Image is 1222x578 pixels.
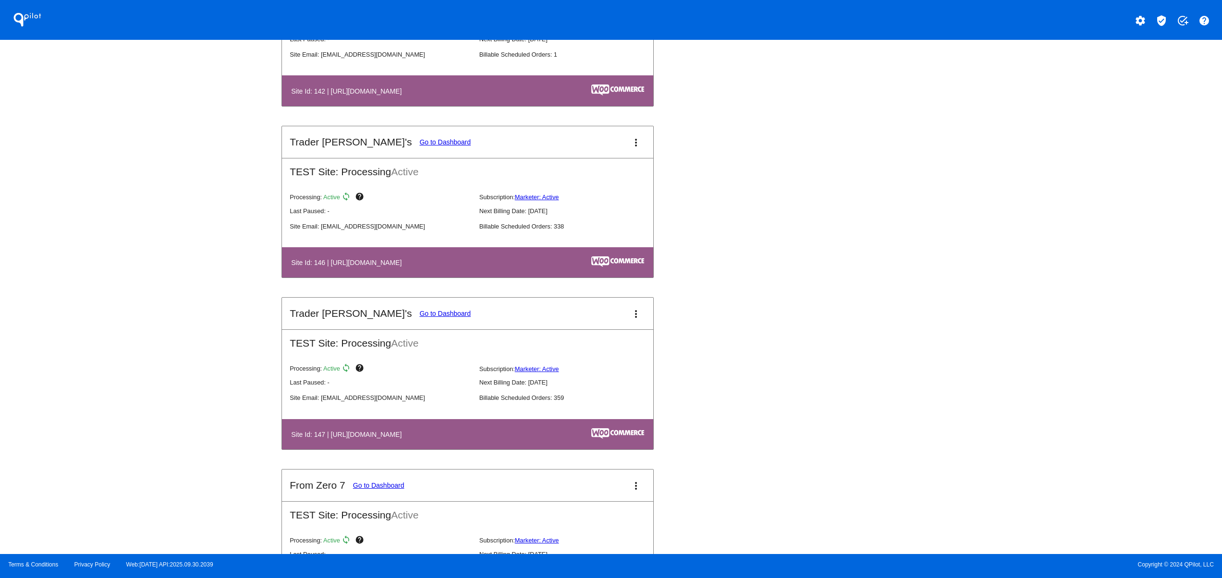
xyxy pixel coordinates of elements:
span: Copyright © 2024 QPilot, LLC [619,561,1214,568]
p: Last Paused: - [290,207,471,215]
a: Terms & Conditions [8,561,58,568]
h2: TEST Site: Processing [282,502,653,521]
p: Last Paused: - [290,551,471,558]
img: c53aa0e5-ae75-48aa-9bee-956650975ee5 [591,84,644,95]
p: Processing: [290,535,471,547]
mat-icon: more_vert [630,308,642,320]
p: Billable Scheduled Orders: 338 [479,223,661,230]
span: Active [391,509,418,520]
p: Billable Scheduled Orders: 359 [479,394,661,401]
h2: TEST Site: Processing [282,330,653,349]
p: Last Paused: - [290,379,471,386]
span: Active [391,166,418,177]
p: Billable Scheduled Orders: 1 [479,51,661,58]
mat-icon: sync [342,192,353,204]
h1: QPilot [8,10,47,29]
h4: Site Id: 142 | [URL][DOMAIN_NAME] [291,87,406,95]
mat-icon: more_vert [630,137,642,148]
p: Next Billing Date: [DATE] [479,551,661,558]
p: Site Email: [EMAIL_ADDRESS][DOMAIN_NAME] [290,223,471,230]
h4: Site Id: 147 | [URL][DOMAIN_NAME] [291,431,406,438]
a: Go to Dashboard [419,310,471,317]
span: Active [391,337,418,349]
span: Active [323,193,340,201]
mat-icon: help [355,535,367,547]
p: Next Billing Date: [DATE] [479,207,661,215]
a: Privacy Policy [74,561,110,568]
img: c53aa0e5-ae75-48aa-9bee-956650975ee5 [591,428,644,439]
h2: Trader [PERSON_NAME]'s [290,136,412,148]
mat-icon: verified_user [1156,15,1167,26]
p: Next Billing Date: [DATE] [479,379,661,386]
a: Web:[DATE] API:2025.09.30.2039 [126,561,213,568]
span: Active [323,537,340,544]
mat-icon: sync [342,535,353,547]
p: Processing: [290,192,471,204]
a: Marketer: Active [515,365,559,373]
p: Site Email: [EMAIL_ADDRESS][DOMAIN_NAME] [290,394,471,401]
p: Subscription: [479,537,661,544]
a: Marketer: Active [515,537,559,544]
h2: From Zero 7 [290,480,345,491]
mat-icon: help [355,363,367,375]
a: Go to Dashboard [353,482,404,489]
span: Active [323,365,340,373]
h2: TEST Site: Processing [282,158,653,178]
a: Marketer: Active [515,193,559,201]
mat-icon: sync [342,363,353,375]
mat-icon: more_vert [630,480,642,492]
mat-icon: help [1198,15,1210,26]
mat-icon: settings [1135,15,1146,26]
p: Subscription: [479,193,661,201]
a: Go to Dashboard [419,138,471,146]
p: Processing: [290,363,471,375]
img: c53aa0e5-ae75-48aa-9bee-956650975ee5 [591,256,644,267]
mat-icon: add_task [1177,15,1188,26]
p: Site Email: [EMAIL_ADDRESS][DOMAIN_NAME] [290,51,471,58]
mat-icon: help [355,192,367,204]
h4: Site Id: 146 | [URL][DOMAIN_NAME] [291,259,406,266]
p: Subscription: [479,365,661,373]
h2: Trader [PERSON_NAME]'s [290,308,412,319]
